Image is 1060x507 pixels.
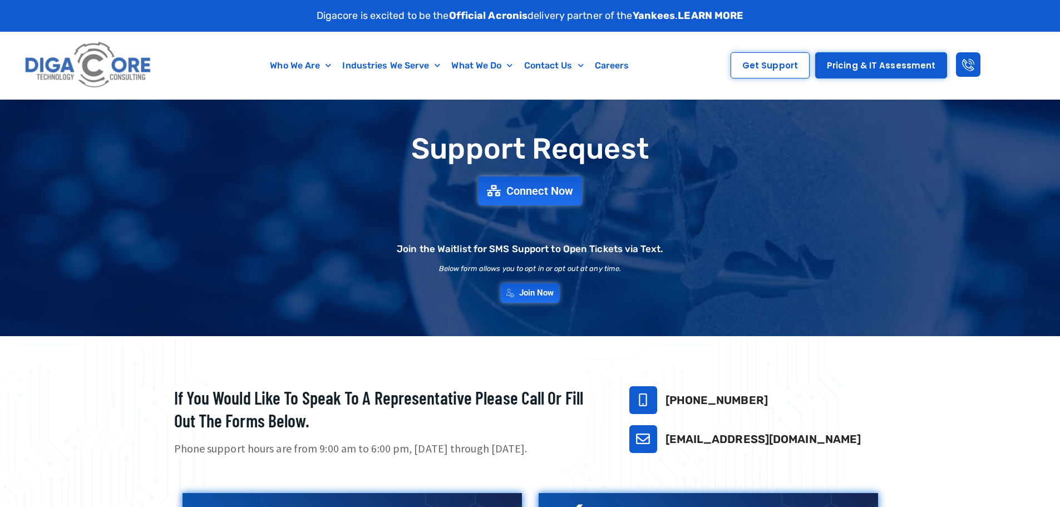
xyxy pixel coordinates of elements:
h2: Join the Waitlist for SMS Support to Open Tickets via Text. [397,244,663,254]
a: Careers [589,53,635,78]
a: 732-646-5725 [629,386,657,414]
h2: If you would like to speak to a representative please call or fill out the forms below. [174,386,602,432]
strong: Official Acronis [449,9,528,22]
span: Pricing & IT Assessment [827,61,935,70]
a: Pricing & IT Assessment [815,52,947,78]
img: Digacore logo 1 [22,37,155,93]
p: Phone support hours are from 9:00 am to 6:00 pm, [DATE] through [DATE]. [174,441,602,457]
nav: Menu [209,53,691,78]
p: Digacore is excited to be the delivery partner of the . [317,8,744,23]
a: Join Now [501,283,560,303]
span: Join Now [519,289,554,297]
a: Contact Us [519,53,589,78]
a: Connect Now [478,176,582,205]
h2: Below form allows you to opt in or opt out at any time. [439,265,622,272]
a: LEARN MORE [678,9,743,22]
h1: Support Request [146,133,914,165]
span: Get Support [742,61,798,70]
span: Connect Now [506,185,573,196]
a: support@digacore.com [629,425,657,453]
a: [PHONE_NUMBER] [665,393,768,407]
a: What We Do [446,53,518,78]
a: [EMAIL_ADDRESS][DOMAIN_NAME] [665,432,861,446]
strong: Yankees [633,9,676,22]
a: Who We Are [264,53,337,78]
a: Get Support [731,52,810,78]
a: Industries We Serve [337,53,446,78]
